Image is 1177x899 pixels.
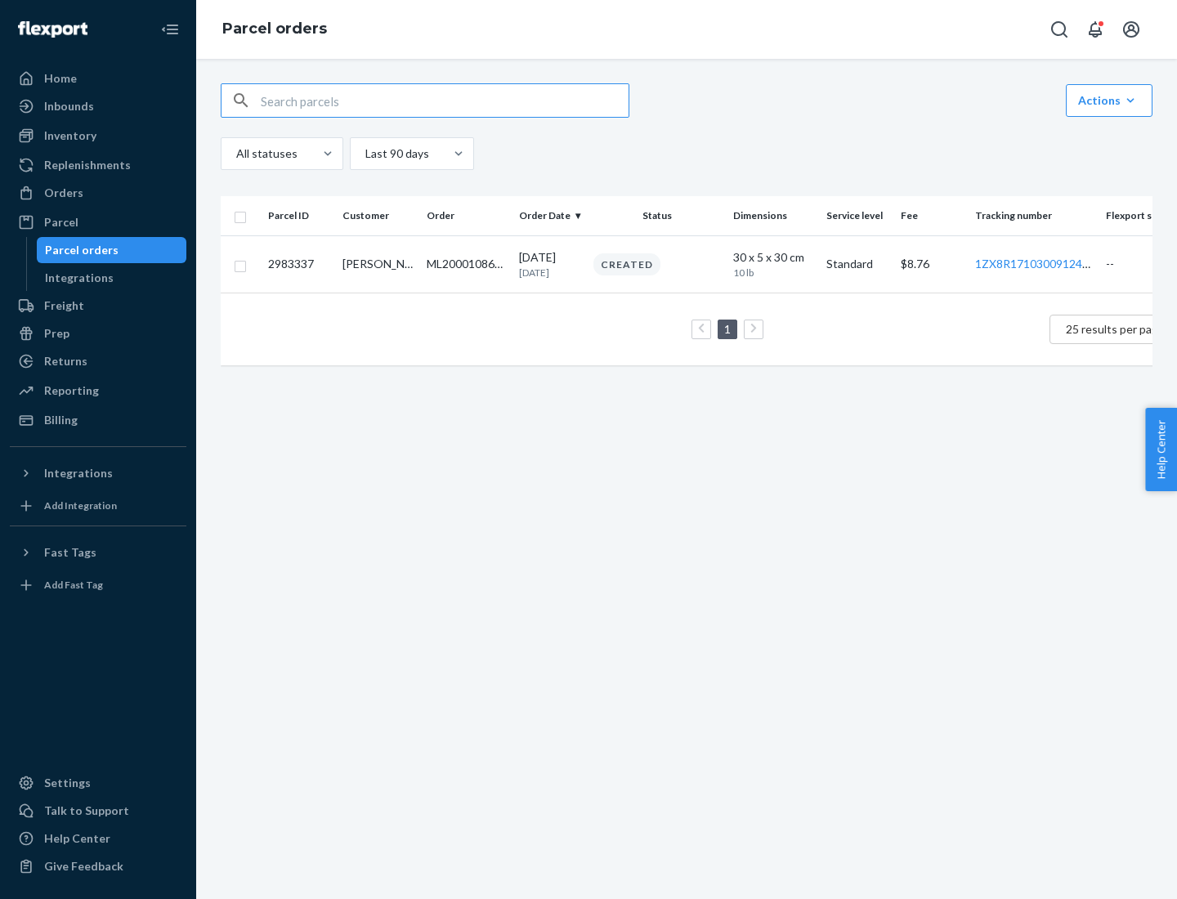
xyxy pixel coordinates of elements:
a: Orders [10,180,186,206]
a: Inbounds [10,93,186,119]
div: Give Feedback [44,858,123,874]
th: Fee [894,196,969,235]
div: Freight [44,297,84,314]
div: Parcel orders [45,242,119,258]
a: Home [10,65,186,92]
a: Parcel orders [37,237,187,263]
a: Add Integration [10,493,186,519]
p: [DATE] [519,266,580,280]
div: Inventory [44,127,96,144]
div: Orders [44,185,83,201]
div: 30 x 5 x 30 cm [733,249,813,266]
th: Order [420,196,513,235]
div: Settings [44,775,91,791]
span: 25 results per page [1066,322,1165,336]
th: Dimensions [727,196,820,235]
a: Prep [10,320,186,347]
div: Parcel [44,214,78,230]
a: Reporting [10,378,186,404]
a: Integrations [37,265,187,291]
a: Freight [10,293,186,319]
th: Status [587,196,727,235]
button: Help Center [1145,408,1177,491]
button: Fast Tags [10,539,186,566]
div: Inbounds [44,98,94,114]
p: 10 lb [733,266,781,280]
p: Standard [826,256,888,272]
div: Replenishments [44,157,131,173]
div: ML200010864388N [427,256,507,272]
a: Help Center [10,825,186,852]
a: Billing [10,407,186,433]
div: Talk to Support [44,803,129,819]
div: Home [44,70,77,87]
button: Actions [1066,84,1152,117]
a: Returns [10,348,186,374]
p: 2983337 [268,256,329,272]
a: Parcel [10,209,186,235]
div: Returns [44,353,87,369]
button: Open Search Box [1043,13,1076,46]
a: Page 1 is your current page [721,322,734,336]
ol: breadcrumbs [209,6,340,53]
div: Add Fast Tag [44,578,103,592]
button: Integrations [10,460,186,486]
button: Give Feedback [10,853,186,879]
button: Open notifications [1079,13,1112,46]
a: Settings [10,770,186,796]
a: Parcel orders [222,20,327,38]
button: Open account menu [1115,13,1148,46]
a: Replenishments [10,152,186,178]
th: Order Date [512,196,587,235]
input: Search parcels [261,84,629,117]
div: Add Integration [44,499,117,512]
a: 1ZX8R1710300912493 [975,257,1095,271]
div: Billing [44,412,78,428]
th: Service level [820,196,894,235]
div: Prep [44,325,69,342]
div: Reporting [44,382,99,399]
a: Add Fast Tag [10,572,186,598]
th: Customer [336,196,419,235]
img: Flexport logo [18,21,87,38]
input: All statuses [235,145,236,162]
p: [DATE] [519,249,580,266]
div: [PERSON_NAME] [342,256,413,272]
div: Help Center [44,830,110,847]
a: Inventory [10,123,186,149]
div: Integrations [45,270,114,286]
div: Integrations [44,465,113,481]
p: $ 8.76 [901,256,962,272]
a: Talk to Support [10,798,186,824]
button: Close Navigation [154,13,186,46]
th: Parcel ID [262,196,336,235]
div: Created [593,253,660,275]
input: Last 90 days [364,145,365,162]
div: Fast Tags [44,544,96,561]
div: Actions [1078,92,1140,109]
th: Tracking number [969,196,1099,235]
